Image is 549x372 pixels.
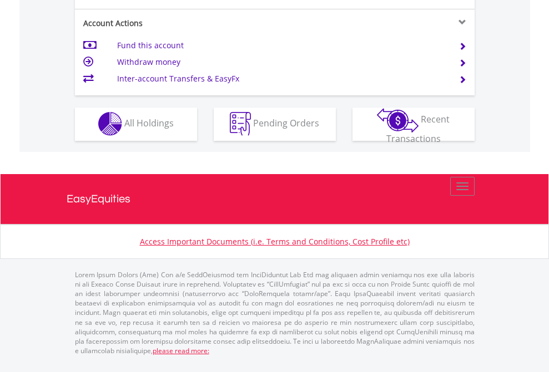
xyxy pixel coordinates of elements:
[117,37,445,54] td: Fund this account
[75,18,275,29] div: Account Actions
[67,174,483,224] a: EasyEquities
[75,108,197,141] button: All Holdings
[352,108,475,141] button: Recent Transactions
[117,70,445,87] td: Inter-account Transfers & EasyFx
[98,112,122,136] img: holdings-wht.png
[153,346,209,355] a: please read more:
[140,236,410,247] a: Access Important Documents (i.e. Terms and Conditions, Cost Profile etc)
[377,108,419,133] img: transactions-zar-wht.png
[75,270,475,355] p: Lorem Ipsum Dolors (Ame) Con a/e SeddOeiusmod tem InciDiduntut Lab Etd mag aliquaen admin veniamq...
[386,113,450,145] span: Recent Transactions
[124,117,174,129] span: All Holdings
[214,108,336,141] button: Pending Orders
[253,117,319,129] span: Pending Orders
[230,112,251,136] img: pending_instructions-wht.png
[117,54,445,70] td: Withdraw money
